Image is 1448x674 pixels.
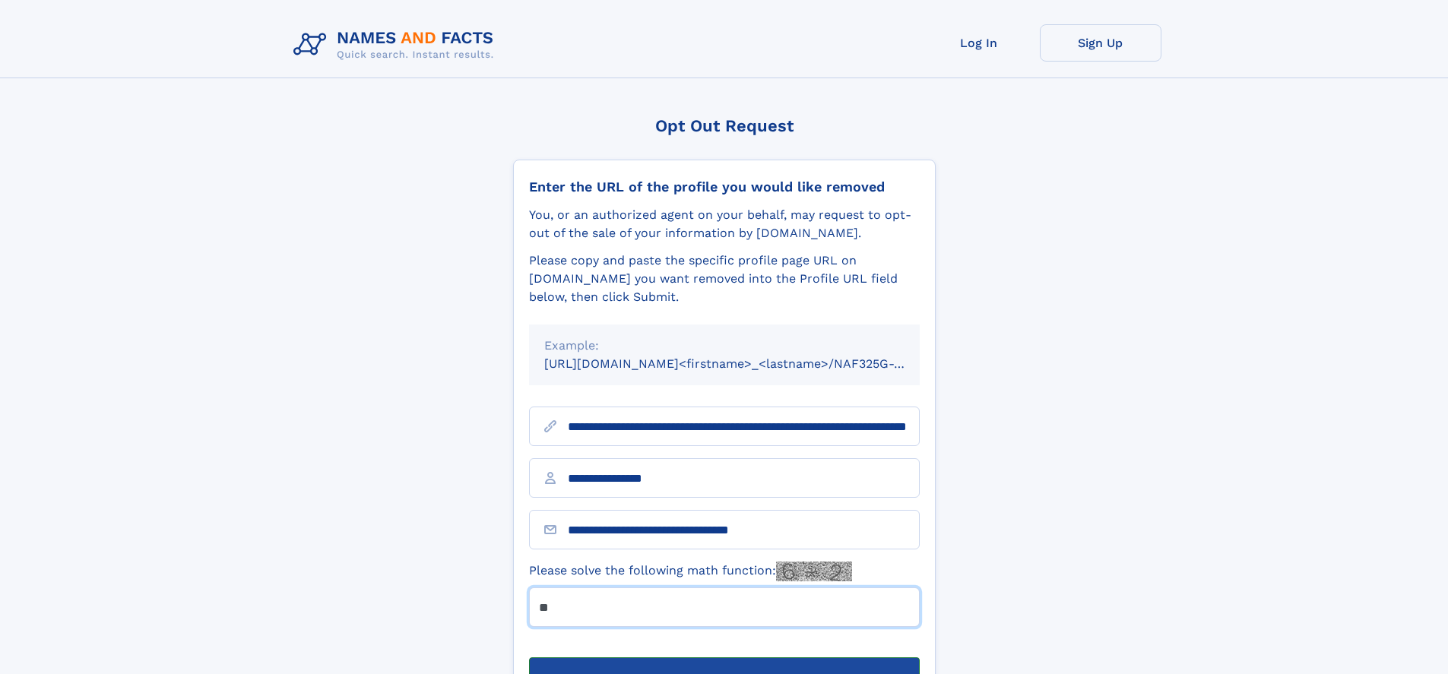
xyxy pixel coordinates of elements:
[287,24,506,65] img: Logo Names and Facts
[544,356,949,371] small: [URL][DOMAIN_NAME]<firstname>_<lastname>/NAF325G-xxxxxxxx
[529,562,852,581] label: Please solve the following math function:
[513,116,936,135] div: Opt Out Request
[544,337,905,355] div: Example:
[918,24,1040,62] a: Log In
[529,252,920,306] div: Please copy and paste the specific profile page URL on [DOMAIN_NAME] you want removed into the Pr...
[529,206,920,242] div: You, or an authorized agent on your behalf, may request to opt-out of the sale of your informatio...
[1040,24,1161,62] a: Sign Up
[529,179,920,195] div: Enter the URL of the profile you would like removed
